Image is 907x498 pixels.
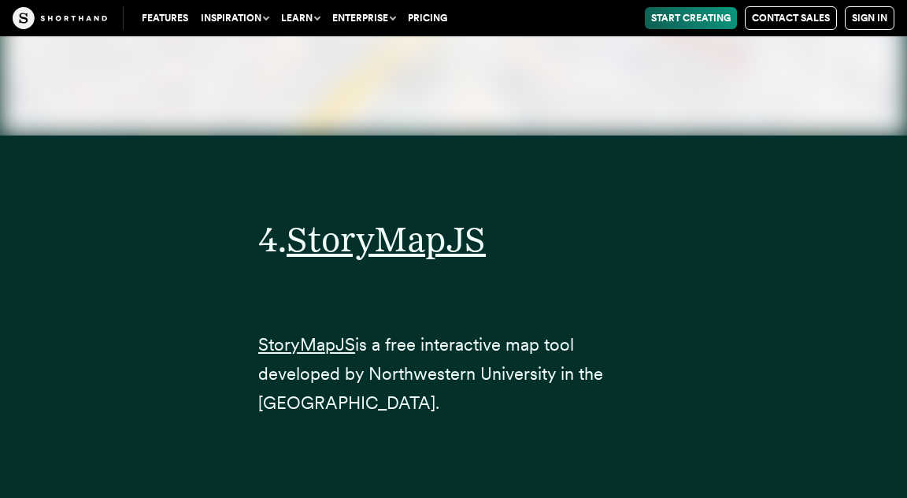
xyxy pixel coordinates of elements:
[258,334,603,414] span: is a free interactive map tool developed by Northwestern University in the [GEOGRAPHIC_DATA].
[258,334,355,355] a: StoryMapJS
[275,7,326,29] button: Learn
[645,7,737,29] a: Start Creating
[745,6,837,30] a: Contact Sales
[258,218,287,260] span: 4.
[135,7,194,29] a: Features
[194,7,275,29] button: Inspiration
[13,7,107,29] img: The Craft
[845,6,894,30] a: Sign in
[402,7,453,29] a: Pricing
[326,7,402,29] button: Enterprise
[287,218,486,260] a: StoryMapJS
